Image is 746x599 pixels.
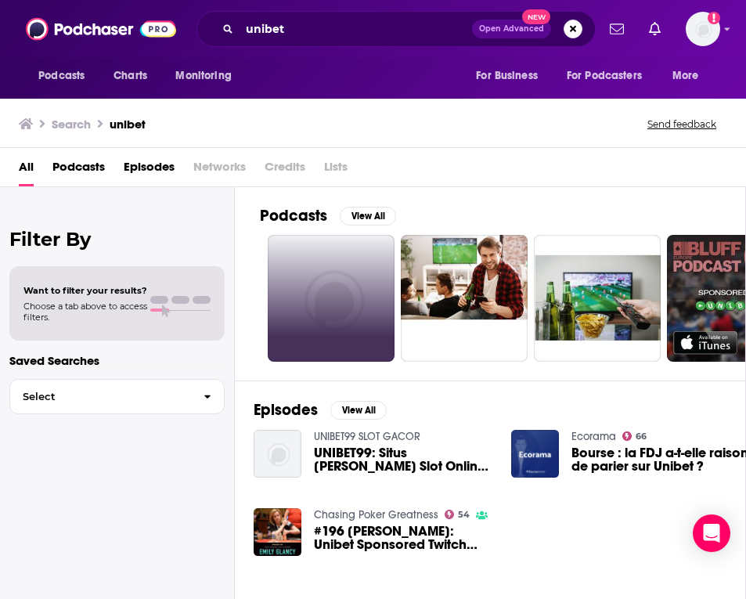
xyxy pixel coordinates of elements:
[340,207,396,226] button: View All
[38,65,85,87] span: Podcasts
[9,353,225,368] p: Saved Searches
[110,117,146,132] h3: unibet
[476,65,538,87] span: For Business
[103,61,157,91] a: Charts
[26,14,176,44] img: Podchaser - Follow, Share and Rate Podcasts
[196,11,596,47] div: Search podcasts, credits, & more...
[23,301,147,323] span: Choose a tab above to access filters.
[330,401,387,420] button: View All
[622,431,647,441] a: 66
[10,392,191,402] span: Select
[686,12,720,46] button: Show profile menu
[324,154,348,186] span: Lists
[260,206,396,226] a: PodcastsView All
[254,508,301,556] img: #196 Emily Glancy: Unibet Sponsored Twitch Streamer
[265,154,305,186] span: Credits
[672,65,699,87] span: More
[314,430,420,443] a: UNIBET99 SLOT GACOR
[465,61,557,91] button: open menu
[52,154,105,186] a: Podcasts
[314,446,492,473] a: UNIBET99: Situs Judi Slot Online Terpercaya dengan Bonus New Member 100 Hingga 3x Lipat
[522,9,550,24] span: New
[557,61,665,91] button: open menu
[9,228,225,251] h2: Filter By
[472,20,551,38] button: Open AdvancedNew
[19,154,34,186] a: All
[708,12,720,24] svg: Add a profile image
[314,508,438,521] a: Chasing Poker Greatness
[260,206,327,226] h2: Podcasts
[686,12,720,46] img: User Profile
[643,117,721,131] button: Send feedback
[604,16,630,42] a: Show notifications dropdown
[686,12,720,46] span: Logged in as dkcsports
[254,400,318,420] h2: Episodes
[240,16,472,41] input: Search podcasts, credits, & more...
[567,65,642,87] span: For Podcasters
[124,154,175,186] a: Episodes
[458,511,470,518] span: 54
[314,525,492,551] a: #196 Emily Glancy: Unibet Sponsored Twitch Streamer
[314,446,492,473] span: UNIBET99: Situs [PERSON_NAME] Slot Online Terpercaya dengan Bonus New Member 100 Hingga 3x Lipat
[175,65,231,87] span: Monitoring
[661,61,719,91] button: open menu
[23,285,147,296] span: Want to filter your results?
[445,510,470,519] a: 54
[636,433,647,440] span: 66
[254,400,387,420] a: EpisodesView All
[114,65,147,87] span: Charts
[254,430,301,478] img: UNIBET99: Situs Judi Slot Online Terpercaya dengan Bonus New Member 100 Hingga 3x Lipat
[479,25,544,33] span: Open Advanced
[52,117,91,132] h3: Search
[164,61,251,91] button: open menu
[693,514,730,552] div: Open Intercom Messenger
[314,525,492,551] span: #196 [PERSON_NAME]: Unibet Sponsored Twitch Streamer
[27,61,105,91] button: open menu
[571,430,616,443] a: Ecorama
[643,16,667,42] a: Show notifications dropdown
[193,154,246,186] span: Networks
[511,430,559,478] img: Bourse : la FDJ a-t-elle raison de parier sur Unibet ?
[9,379,225,414] button: Select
